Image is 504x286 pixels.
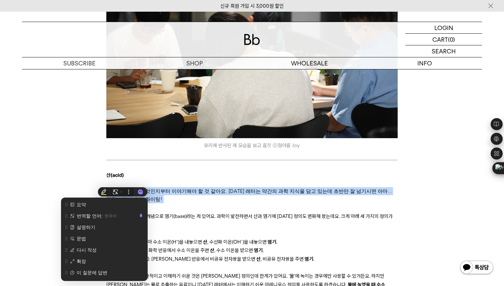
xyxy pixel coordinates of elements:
[252,57,367,69] p: WHOLESALE
[405,22,482,34] a: LOGIN
[268,239,276,245] span: 염기
[220,3,284,9] a: 신규 회원 가입 시 3,000원 할인
[256,256,261,262] span: 산
[207,239,267,245] span: , 수산화 이온(OH⁻)을 내놓으면
[405,34,482,45] a: CART (0)
[448,34,455,45] p: (0)
[254,247,263,253] span: 염기
[459,260,494,276] img: 카카오톡 채널 1:1 채팅 버튼
[106,213,393,228] span: 산(acid)과 대비되는 개념으로 염기(base)라는 게 있어요. 과학이 발전하면서 산과 염기에 [DATE] 정의도 변화해 왔는데요. 크게 아래 세 가지의 정의가 있어요.
[110,247,209,253] span: 브뢴스테드-로우리: 화학 반응에서 수소 이온을 주면
[110,256,255,262] span: [PERSON_NAME]: [PERSON_NAME] 반응에서 비공유 전자쌍을 받으면
[313,256,314,262] span: .
[244,34,260,45] img: 로고
[210,247,214,253] span: 산
[263,247,264,253] span: .
[106,172,124,178] strong: 산(acid)
[432,34,448,45] p: CART
[106,141,397,150] i: 유리에 반사된 제 모습을 보고 흠칫 ⓒ정아름 Joy
[276,239,277,245] span: .
[106,189,392,202] span: 첫 주제로 산이 무엇인지부터 이야기해야 할 것 같아요. [DATE] 레터는 약간의 과학 지식을 담고 있는데 초반만 잘 넘기시면 아마... 괜찮으실 거예요. 화이팅!
[203,239,207,245] span: 산
[432,45,456,57] p: SEARCH
[305,256,313,262] span: 염기
[214,247,253,253] span: , 수소 이온을 받으면
[434,22,453,33] p: LOGIN
[106,239,202,245] span: • 아레니우스: 물에 녹아 수소 이온(H⁺)을 내놓으면
[261,256,304,262] span: , 비공유 전자쌍을 주면
[22,57,137,69] a: SUBSCRIBE
[137,57,252,69] a: SHOP
[367,57,482,69] p: INFO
